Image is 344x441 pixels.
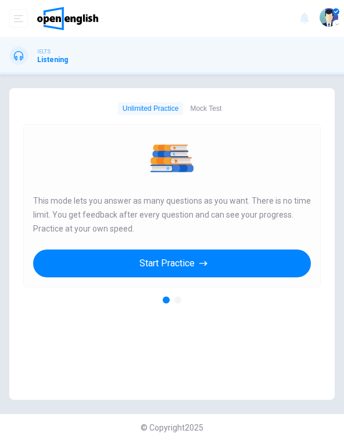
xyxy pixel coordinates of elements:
[141,421,203,435] span: © Copyright 2025
[37,56,68,64] h1: Listening
[33,194,311,236] span: This mode lets you answer as many questions as you want. There is no time limit. You get feedback...
[320,8,338,27] img: Profile picture
[33,250,311,277] button: Start Practice
[9,9,28,28] button: open mobile menu
[37,7,98,30] img: OpenEnglish logo
[118,102,184,115] button: Unlimited Practice
[185,102,226,115] button: Mock Test
[37,48,51,56] span: IELTS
